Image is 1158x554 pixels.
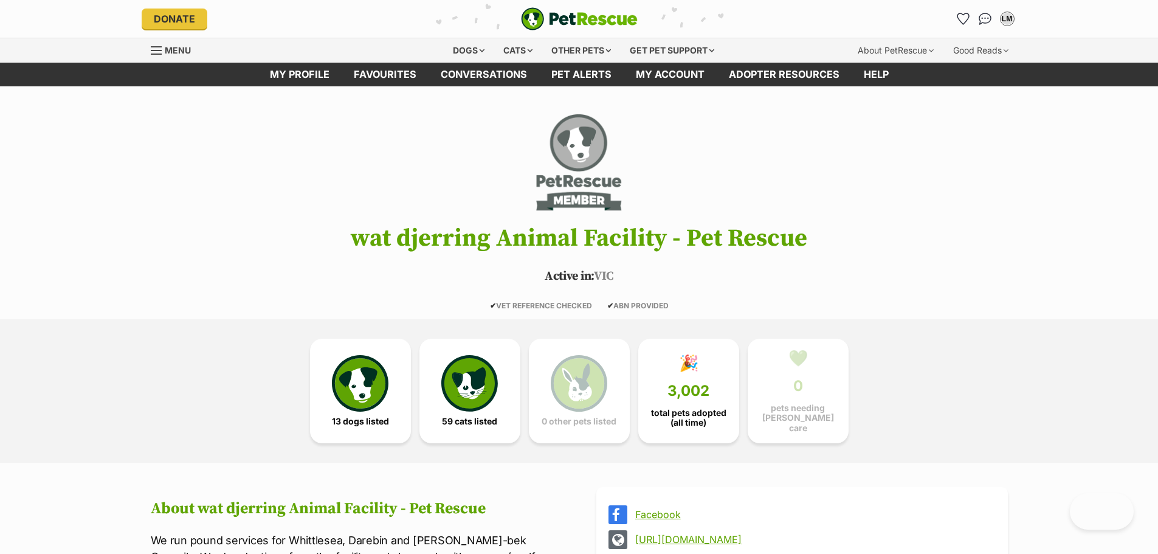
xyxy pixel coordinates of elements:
[142,9,207,29] a: Donate
[717,63,852,86] a: Adopter resources
[151,500,562,518] h2: About wat djerring Animal Facility - Pet Rescue
[521,7,638,30] img: logo-e224e6f780fb5917bec1dbf3a21bbac754714ae5b6737aabdf751b685950b380.svg
[788,349,808,367] div: 💚
[1001,13,1013,25] div: LM
[1070,493,1134,530] iframe: Help Scout Beacon - Open
[638,339,739,443] a: 🎉 3,002 total pets adopted (all time)
[258,63,342,86] a: My profile
[133,225,1026,252] h1: wat djerring Animal Facility - Pet Rescue
[545,269,594,284] span: Active in:
[542,417,616,426] span: 0 other pets listed
[954,9,1017,29] ul: Account quick links
[607,301,669,310] span: ABN PROVIDED
[667,383,709,400] span: 3,002
[332,355,388,411] img: petrescue-icon-eee76f85a60ef55c4a1927667547b313a7c0e82042636edf73dce9c88f694885.svg
[133,268,1026,286] p: VIC
[852,63,901,86] a: Help
[529,339,630,443] a: 0 other pets listed
[635,509,991,520] a: Facebook
[310,339,411,443] a: 13 dogs listed
[342,63,429,86] a: Favourites
[624,63,717,86] a: My account
[429,63,539,86] a: conversations
[945,38,1017,63] div: Good Reads
[607,301,613,310] icon: ✔
[441,355,497,411] img: cat-icon-068c71abf8fe30c970a85cd354bc8e23425d12f6e8612795f06af48be43a487a.svg
[679,354,698,372] div: 🎉
[495,38,541,63] div: Cats
[444,38,493,63] div: Dogs
[151,38,199,60] a: Menu
[551,355,607,411] img: bunny-icon-b786713a4a21a2fe6d13e954f4cb29d131f1b31f8a74b52ca2c6d2999bc34bbe.svg
[419,339,520,443] a: 59 cats listed
[521,7,638,30] a: PetRescue
[332,417,389,426] span: 13 dogs listed
[490,301,592,310] span: VET REFERENCE CHECKED
[976,9,995,29] a: Conversations
[849,38,942,63] div: About PetRescue
[539,63,624,86] a: Pet alerts
[543,38,619,63] div: Other pets
[793,378,803,395] span: 0
[635,534,991,545] a: [URL][DOMAIN_NAME]
[649,408,729,428] span: total pets adopted (all time)
[998,9,1017,29] button: My account
[442,417,497,426] span: 59 cats listed
[490,301,496,310] icon: ✔
[979,13,991,25] img: chat-41dd97257d64d25036548639549fe6c8038ab92f7586957e7f3b1b290dea8141.svg
[954,9,973,29] a: Favourites
[758,403,838,432] span: pets needing [PERSON_NAME] care
[165,45,191,55] span: Menu
[621,38,723,63] div: Get pet support
[748,339,849,443] a: 💚 0 pets needing [PERSON_NAME] care
[533,111,625,214] img: wat djerring Animal Facility - Pet Rescue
